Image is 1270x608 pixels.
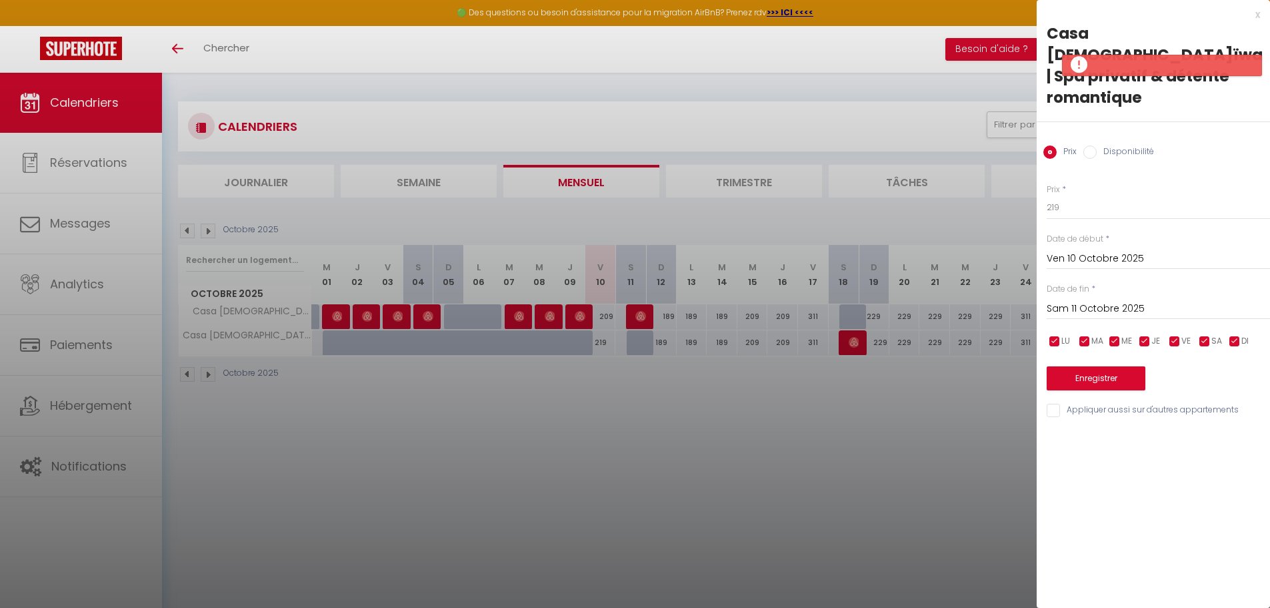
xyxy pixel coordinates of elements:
span: JE [1151,335,1160,348]
span: LU [1061,335,1070,348]
label: Date de début [1047,233,1103,246]
div: Casa [DEMOGRAPHIC_DATA]ïwa | Spa privatif & détente romantique [1047,23,1260,108]
label: Date de fin [1047,283,1089,296]
button: Enregistrer [1047,366,1145,390]
span: VE [1181,335,1191,348]
span: DI [1241,335,1249,348]
span: SA [1211,335,1222,348]
label: Prix [1047,184,1060,196]
span: MA [1091,335,1103,348]
label: Prix [1057,145,1077,160]
div: x [1037,7,1260,23]
span: ME [1121,335,1132,348]
label: Disponibilité [1097,145,1154,160]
